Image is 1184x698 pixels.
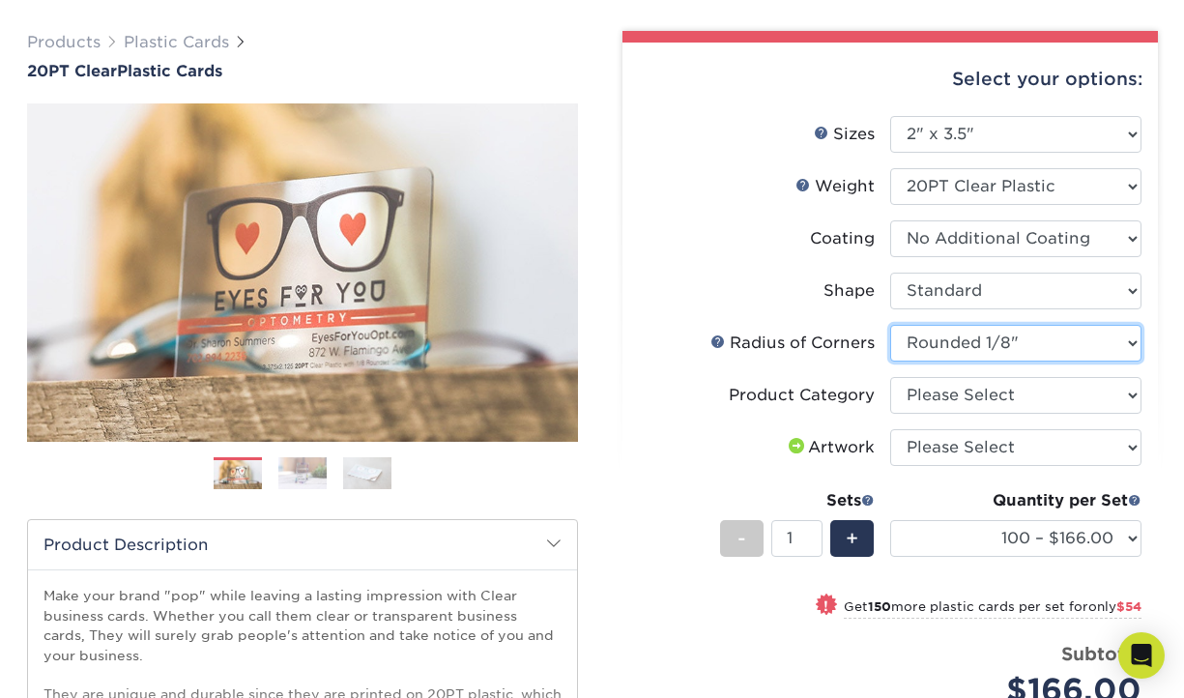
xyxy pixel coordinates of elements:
[846,524,858,553] span: +
[814,123,875,146] div: Sizes
[124,33,229,51] a: Plastic Cards
[1116,599,1141,614] span: $54
[278,456,327,490] img: Plastic Cards 02
[729,384,875,407] div: Product Category
[737,524,746,553] span: -
[823,279,875,303] div: Shape
[1118,632,1165,679] div: Open Intercom Messenger
[810,227,875,250] div: Coating
[844,599,1141,619] small: Get more plastic cards per set for
[27,33,101,51] a: Products
[1088,599,1141,614] span: only
[890,489,1141,512] div: Quantity per Set
[795,175,875,198] div: Weight
[638,43,1142,116] div: Select your options:
[27,62,578,80] h1: Plastic Cards
[1061,643,1141,664] strong: Subtotal
[720,489,875,512] div: Sets
[28,520,577,569] h2: Product Description
[343,456,391,490] img: Plastic Cards 03
[214,458,262,492] img: Plastic Cards 01
[785,436,875,459] div: Artwork
[27,62,117,80] span: 20PT Clear
[823,596,828,616] span: !
[868,599,891,614] strong: 150
[27,62,578,80] a: 20PT ClearPlastic Cards
[710,332,875,355] div: Radius of Corners
[5,639,164,691] iframe: Google Customer Reviews
[27,82,578,463] img: 20PT Clear 01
